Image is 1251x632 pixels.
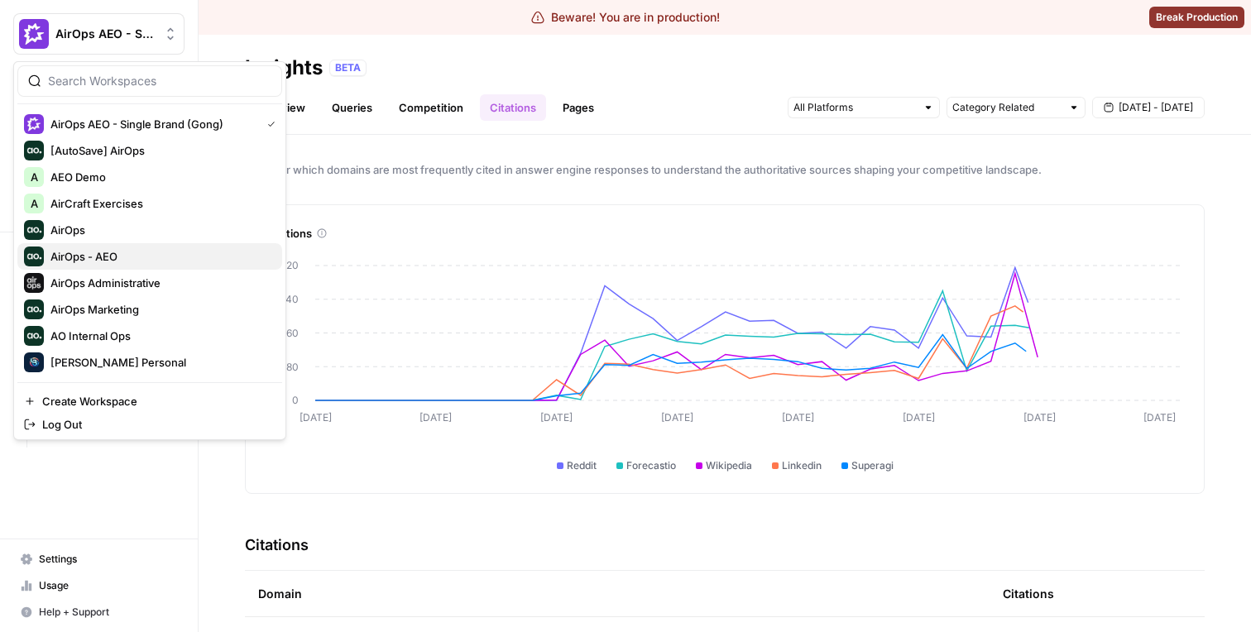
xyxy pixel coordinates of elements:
span: AO Internal Ops [50,328,269,344]
tspan: [DATE] [300,411,332,424]
span: Superagi [851,458,894,473]
a: Settings [13,546,185,572]
tspan: [DATE] [540,411,573,424]
img: AirOps Marketing Logo [24,299,44,319]
span: Settings [39,552,177,567]
span: AirOps AEO - Single Brand (Gong) [55,26,156,42]
span: [AutoSave] AirOps [50,142,269,159]
span: A [31,195,38,212]
input: Category Related [952,99,1062,116]
span: Linkedin [782,458,822,473]
a: Queries [322,94,382,121]
span: Discover which domains are most frequently cited in answer engine responses to understand the aut... [245,161,1205,178]
span: AirOps Marketing [50,301,269,318]
div: Workspace: AirOps AEO - Single Brand (Gong) [13,61,286,440]
span: AirCraft Exercises [50,195,269,212]
input: Search Workspaces [48,73,271,89]
a: Citations [480,94,546,121]
tspan: [DATE] [903,411,935,424]
img: AirOps - AEO Logo [24,247,44,266]
tspan: 0 [292,394,299,406]
tspan: [DATE] [419,411,452,424]
img: AirOps Logo [24,220,44,240]
tspan: 160 [282,327,299,339]
span: Log Out [42,416,269,433]
span: Usage [39,578,177,593]
h3: Citations [245,534,309,557]
tspan: 80 [286,361,299,373]
span: Reddit [567,458,597,473]
div: Citations [266,225,1184,242]
img: AirOps AEO - Single Brand (Gong) Logo [24,114,44,134]
div: Insights [245,55,323,81]
div: Citations [1003,571,1054,616]
img: AirOps AEO - Single Brand (Gong) Logo [19,19,49,49]
input: All Platforms [793,99,916,116]
div: Beware! You are in production! [531,9,720,26]
span: [DATE] - [DATE] [1119,100,1193,115]
button: [DATE] - [DATE] [1092,97,1205,118]
a: Log Out [17,413,282,436]
tspan: [DATE] [782,411,814,424]
tspan: 240 [280,293,299,305]
span: AirOps - AEO [50,248,269,265]
tspan: [DATE] [661,411,693,424]
span: AirOps Administrative [50,275,269,291]
img: [AutoSave] AirOps Logo [24,141,44,160]
tspan: [DATE] [1023,411,1056,424]
a: Competition [389,94,473,121]
img: AO Internal Ops Logo [24,326,44,346]
tspan: [DATE] [1143,411,1176,424]
span: AEO Demo [50,169,269,185]
div: Domain [258,571,976,616]
img: AirOps Administrative Logo [24,273,44,293]
span: Break Production [1156,10,1238,25]
div: BETA [329,60,367,76]
span: [PERSON_NAME] Personal [50,354,269,371]
span: AirOps [50,222,269,238]
a: Pages [553,94,604,121]
span: Forecastio [626,458,676,473]
a: Usage [13,572,185,599]
button: Help + Support [13,599,185,625]
span: AirOps AEO - Single Brand (Gong) [50,116,254,132]
button: Workspace: AirOps AEO - Single Brand (Gong) [13,13,185,55]
tspan: 320 [280,259,299,271]
img: Berna's Personal Logo [24,352,44,372]
span: Wikipedia [706,458,752,473]
span: A [31,169,38,185]
span: Help + Support [39,605,177,620]
a: Create Workspace [17,390,282,413]
span: Create Workspace [42,393,269,409]
button: Break Production [1149,7,1244,28]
